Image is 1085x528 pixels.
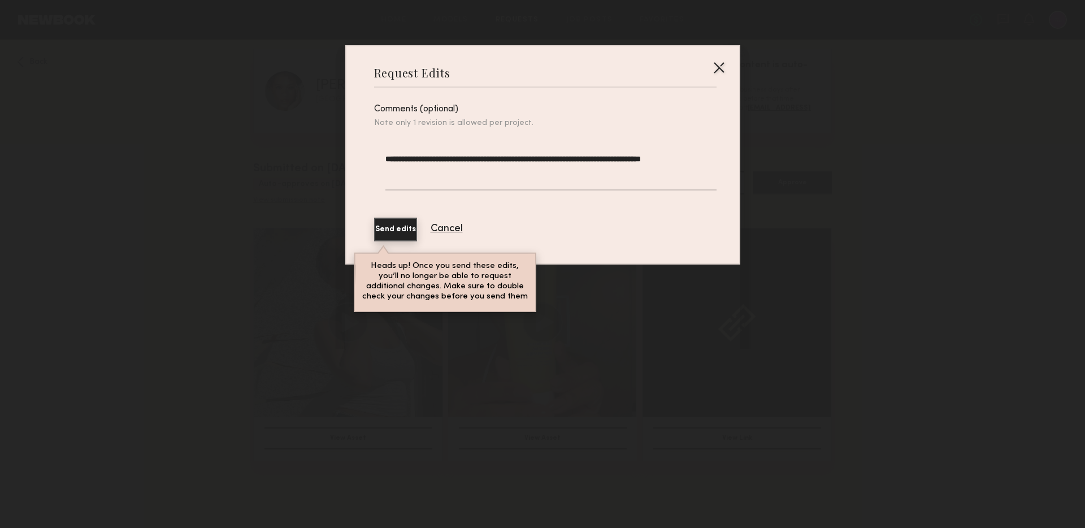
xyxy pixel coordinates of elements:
[374,218,417,241] button: Send edits
[362,261,528,301] p: Heads up! Once you send these edits, you’ll no longer be able to request additional changes. Make...
[374,119,717,128] div: Note only 1 revision is allowed per project.
[431,224,463,234] button: Cancel
[374,65,450,80] div: Request Edits
[374,105,717,114] div: Comments (optional)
